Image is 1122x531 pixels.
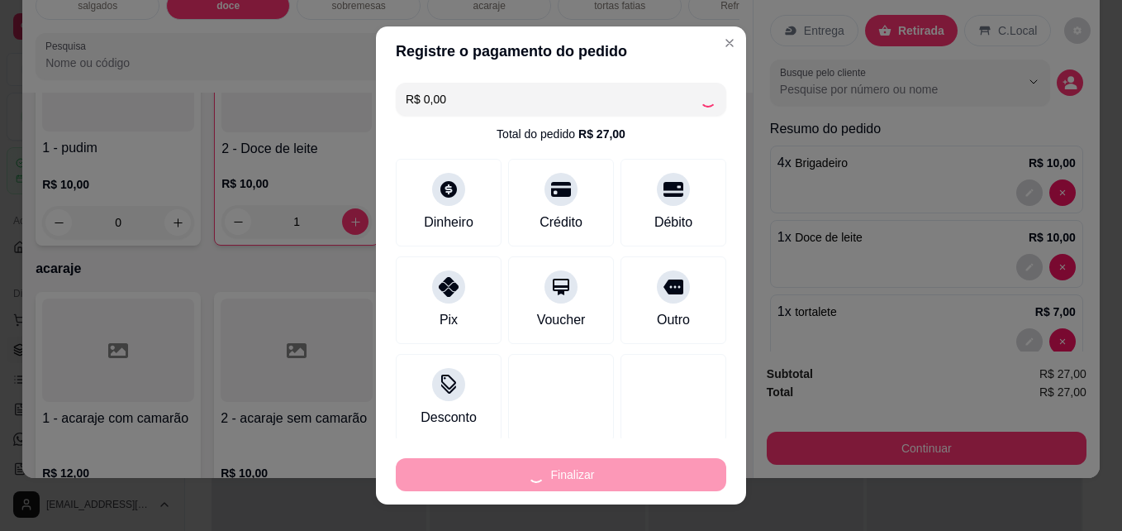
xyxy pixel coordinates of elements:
div: Desconto [421,408,477,428]
div: Loading [700,91,716,108]
div: R$ 27,00 [578,126,625,142]
div: Crédito [540,213,582,232]
div: Voucher [537,310,586,330]
div: Dinheiro [424,213,473,232]
div: Pix [440,310,458,330]
button: Close [716,30,743,56]
div: Outro [657,310,690,330]
div: Total do pedido [497,126,625,142]
input: Ex.: hambúrguer de cordeiro [406,83,700,116]
div: Débito [654,213,692,232]
header: Registre o pagamento do pedido [376,26,746,76]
